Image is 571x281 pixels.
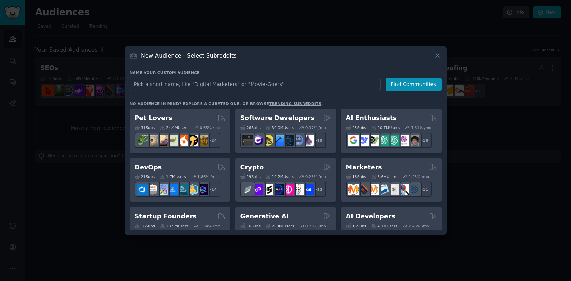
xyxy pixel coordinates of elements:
[252,135,263,146] img: csharp
[135,174,155,179] div: 21 Sub s
[240,163,264,172] h2: Crypto
[371,223,397,228] div: 4.1M Users
[303,184,314,195] img: defi_
[197,135,208,146] img: dogbreed
[346,125,366,130] div: 25 Sub s
[388,135,399,146] img: chatgpt_prompts_
[205,182,220,197] div: + 14
[197,174,218,179] div: 1.86 % /mo
[252,184,263,195] img: 0xPolygon
[135,163,162,172] h2: DevOps
[157,184,168,195] img: Docker_DevOps
[311,133,326,148] div: + 19
[130,78,381,91] input: Pick a short name, like "Digital Marketers" or "Movie-Goers"
[346,212,395,221] h2: AI Developers
[147,135,158,146] img: ballpython
[147,184,158,195] img: AWS_Certified_Experts
[240,125,261,130] div: 26 Sub s
[293,135,304,146] img: AskComputerScience
[266,223,294,228] div: 20.4M Users
[348,135,359,146] img: GoogleGeminiAI
[305,223,326,228] div: 0.70 % /mo
[416,133,432,148] div: + 18
[130,70,442,75] h3: Name your custom audience
[388,184,399,195] img: googleads
[200,125,220,130] div: 0.65 % /mo
[240,114,314,123] h2: Software Developers
[135,212,197,221] h2: Startup Founders
[272,184,284,195] img: web3
[293,184,304,195] img: CryptoNews
[137,135,148,146] img: herpetology
[160,125,188,130] div: 24.4M Users
[269,101,321,106] a: trending subreddits
[266,174,294,179] div: 19.2M Users
[303,135,314,146] img: elixir
[348,184,359,195] img: content_marketing
[187,184,198,195] img: aws_cdk
[130,101,323,106] div: No audience in mind? Explore a curated one, or browse .
[368,184,379,195] img: AskMarketing
[346,223,366,228] div: 15 Sub s
[408,135,419,146] img: ArtificalIntelligence
[409,223,429,228] div: 2.46 % /mo
[386,78,442,91] button: Find Communities
[411,125,432,130] div: 1.61 % /mo
[177,135,188,146] img: cockatiel
[311,182,326,197] div: + 12
[371,125,400,130] div: 20.7M Users
[346,174,366,179] div: 18 Sub s
[416,182,432,197] div: + 11
[135,125,155,130] div: 31 Sub s
[240,223,261,228] div: 16 Sub s
[135,223,155,228] div: 16 Sub s
[240,212,289,221] h2: Generative AI
[371,174,397,179] div: 6.6M Users
[282,135,294,146] img: reactnative
[305,125,326,130] div: 0.37 % /mo
[272,135,284,146] img: iOSProgramming
[305,174,326,179] div: 0.28 % /mo
[262,184,273,195] img: ethstaker
[409,174,429,179] div: 1.25 % /mo
[167,184,178,195] img: DevOpsLinks
[346,163,382,172] h2: Marketers
[242,184,253,195] img: ethfinance
[160,174,186,179] div: 1.7M Users
[398,184,409,195] img: MarketingResearch
[398,135,409,146] img: OpenAIDev
[200,223,220,228] div: 1.24 % /mo
[160,223,188,228] div: 13.9M Users
[368,135,379,146] img: AItoolsCatalog
[240,174,261,179] div: 19 Sub s
[266,125,294,130] div: 30.0M Users
[205,133,220,148] div: + 24
[137,184,148,195] img: azuredevops
[378,184,389,195] img: Emailmarketing
[167,135,178,146] img: turtle
[177,184,188,195] img: platformengineering
[378,135,389,146] img: chatgpt_promptDesign
[358,135,369,146] img: DeepSeek
[282,184,294,195] img: defiblockchain
[135,114,172,123] h2: Pet Lovers
[262,135,273,146] img: learnjavascript
[358,184,369,195] img: bigseo
[197,184,208,195] img: PlatformEngineers
[242,135,253,146] img: software
[346,114,397,123] h2: AI Enthusiasts
[141,52,236,59] h3: New Audience - Select Subreddits
[187,135,198,146] img: PetAdvice
[157,135,168,146] img: leopardgeckos
[408,184,419,195] img: OnlineMarketing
